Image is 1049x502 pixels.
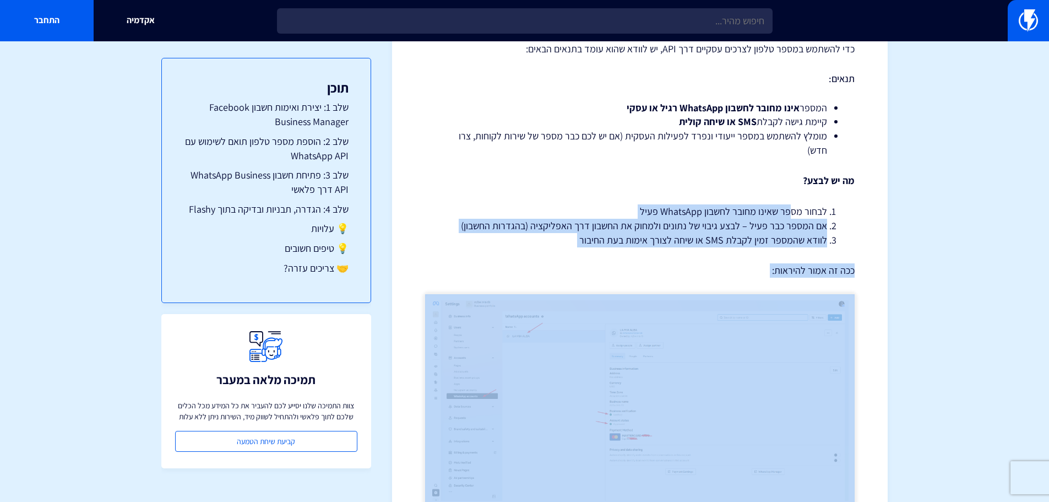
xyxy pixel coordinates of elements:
[184,241,349,256] a: 💡 טיפים חשובים
[425,73,855,84] h4: תנאים:
[627,101,800,114] strong: אינו מחובר לחשבון WhatsApp רגיל או עסקי
[184,168,349,196] a: שלב 3: פתיחת חשבון WhatsApp Business API דרך פלאשי
[184,134,349,163] a: שלב 2: הוספת מספר טלפון תואם לשימוש עם WhatsApp API
[425,263,855,278] p: ככה זה אמור להיראות:
[425,41,855,57] p: כדי להשתמש במספר טלפון לצרכים עסקיים דרך API, יש לוודא שהוא עומד בתנאים הבאים:
[175,400,357,422] p: צוות התמיכה שלנו יסייע לכם להעביר את כל המידע מכל הכלים שלכם לתוך פלאשי ולהתחיל לשווק מיד, השירות...
[453,129,827,157] li: מומלץ להשתמש במספר ייעודי ונפרד לפעילות העסקית (אם יש לכם כבר מספר של שירות לקוחות, צרו חדש)
[216,373,316,386] h3: תמיכה מלאה במעבר
[679,115,757,128] strong: SMS או שיחה קולית
[453,219,827,233] li: אם המספר כבר פעיל – לבצע גיבוי של נתונים ולמחוק את החשבון דרך האפליקציה (בהגדרות החשבון)
[184,202,349,217] a: שלב 4: הגדרה, תבניות ובדיקה בתוך Flashy
[184,222,349,236] a: 💡 עלויות
[277,8,773,34] input: חיפוש מהיר...
[184,80,349,95] h3: תוכן
[453,204,827,219] li: לבחור מספר שאינו מחובר לחשבון WhatsApp פעיל
[175,431,357,452] a: קביעת שיחת הטמעה
[453,233,827,247] li: לוודא שהמספר זמין לקבלת SMS או שיחה לצורך אימות בעת החיבור
[184,100,349,128] a: שלב 1: יצירת ואימות חשבון Facebook Business Manager
[453,115,827,129] li: קיימת גישה לקבלת
[453,101,827,115] li: המספר
[184,261,349,276] a: 🤝 צריכים עזרה?
[803,174,855,187] strong: מה יש לבצע?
